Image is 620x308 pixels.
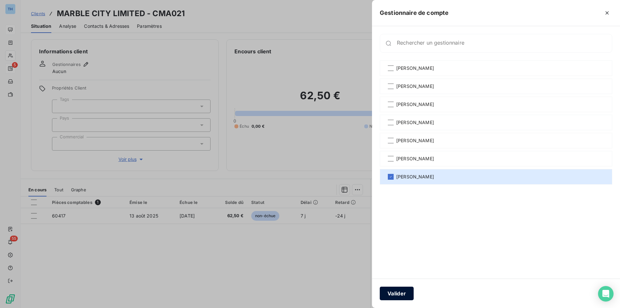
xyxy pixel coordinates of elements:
span: [PERSON_NAME] [396,83,434,90]
input: placeholder [397,40,612,47]
div: Open Intercom Messenger [598,286,614,302]
span: [PERSON_NAME] [396,137,434,144]
span: [PERSON_NAME] [396,101,434,108]
span: [PERSON_NAME] [396,65,434,71]
span: [PERSON_NAME] [396,155,434,162]
span: [PERSON_NAME] [396,174,434,180]
button: Valider [380,287,414,300]
h5: Gestionnaire de compte [380,8,449,17]
span: [PERSON_NAME] [396,119,434,126]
